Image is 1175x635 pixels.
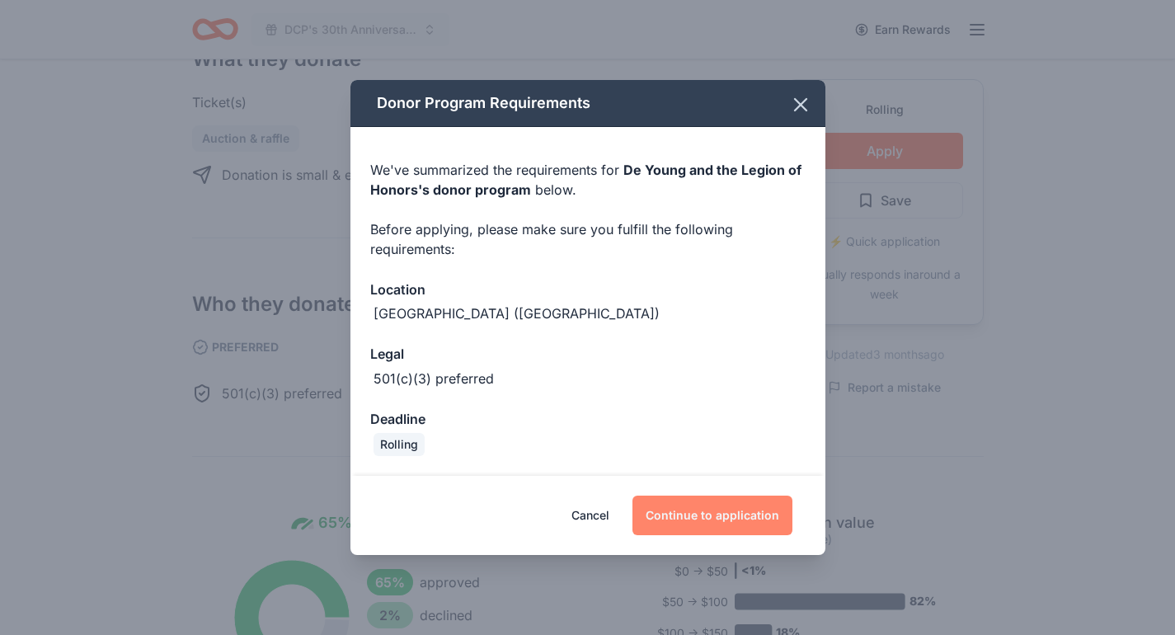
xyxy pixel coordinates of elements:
button: Continue to application [632,496,792,535]
div: Location [370,279,806,300]
div: Rolling [374,433,425,456]
div: [GEOGRAPHIC_DATA] ([GEOGRAPHIC_DATA]) [374,303,660,323]
button: Cancel [571,496,609,535]
div: Deadline [370,408,806,430]
div: Donor Program Requirements [350,80,825,127]
div: Legal [370,343,806,365]
div: We've summarized the requirements for below. [370,160,806,200]
div: Before applying, please make sure you fulfill the following requirements: [370,219,806,259]
div: 501(c)(3) preferred [374,369,494,388]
